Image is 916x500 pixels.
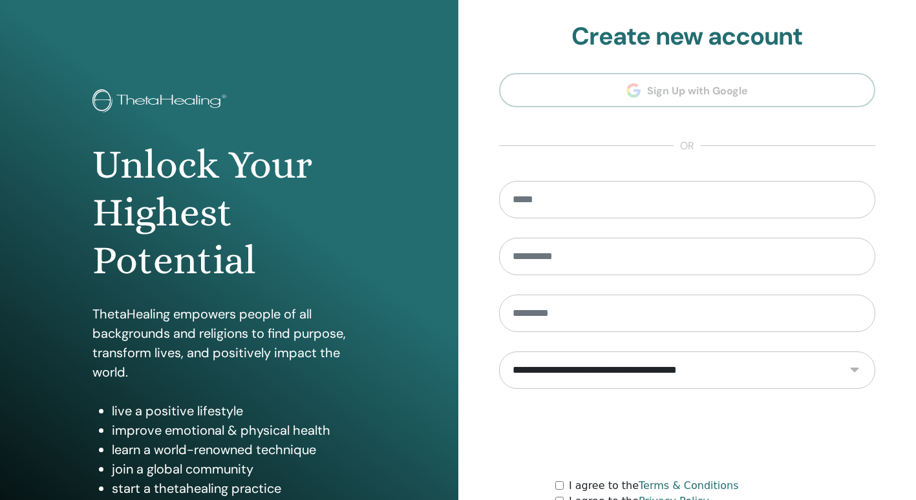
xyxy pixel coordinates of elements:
span: or [674,138,701,154]
iframe: reCAPTCHA [589,408,785,459]
a: Terms & Conditions [639,479,738,492]
li: live a positive lifestyle [112,401,365,421]
h2: Create new account [499,22,876,52]
li: improve emotional & physical health [112,421,365,440]
li: start a thetahealing practice [112,479,365,498]
h1: Unlock Your Highest Potential [92,141,365,285]
li: learn a world-renowned technique [112,440,365,459]
p: ThetaHealing empowers people of all backgrounds and religions to find purpose, transform lives, a... [92,304,365,382]
label: I agree to the [569,478,739,494]
li: join a global community [112,459,365,479]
